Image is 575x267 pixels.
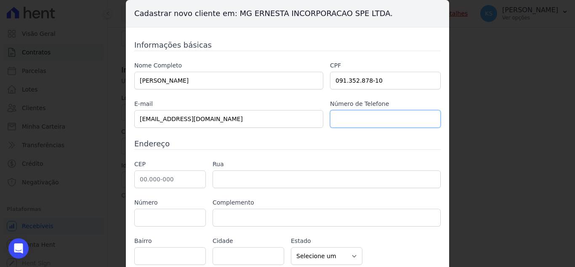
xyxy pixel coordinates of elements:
[134,198,206,207] label: Número
[291,237,362,245] label: Estado
[134,170,206,188] input: 00.000-000
[8,238,29,259] div: Open Intercom Messenger
[134,61,323,70] label: Nome Completo
[134,138,441,149] h3: Endereço
[330,61,441,70] label: CPF
[213,237,284,245] label: Cidade
[213,160,441,169] label: Rua
[134,39,441,51] h3: Informações básicas
[213,198,441,207] label: Complemento
[134,237,206,245] label: Bairro
[330,100,441,108] label: Número de Telefone
[134,160,206,169] label: CEP
[134,100,323,108] label: E-mail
